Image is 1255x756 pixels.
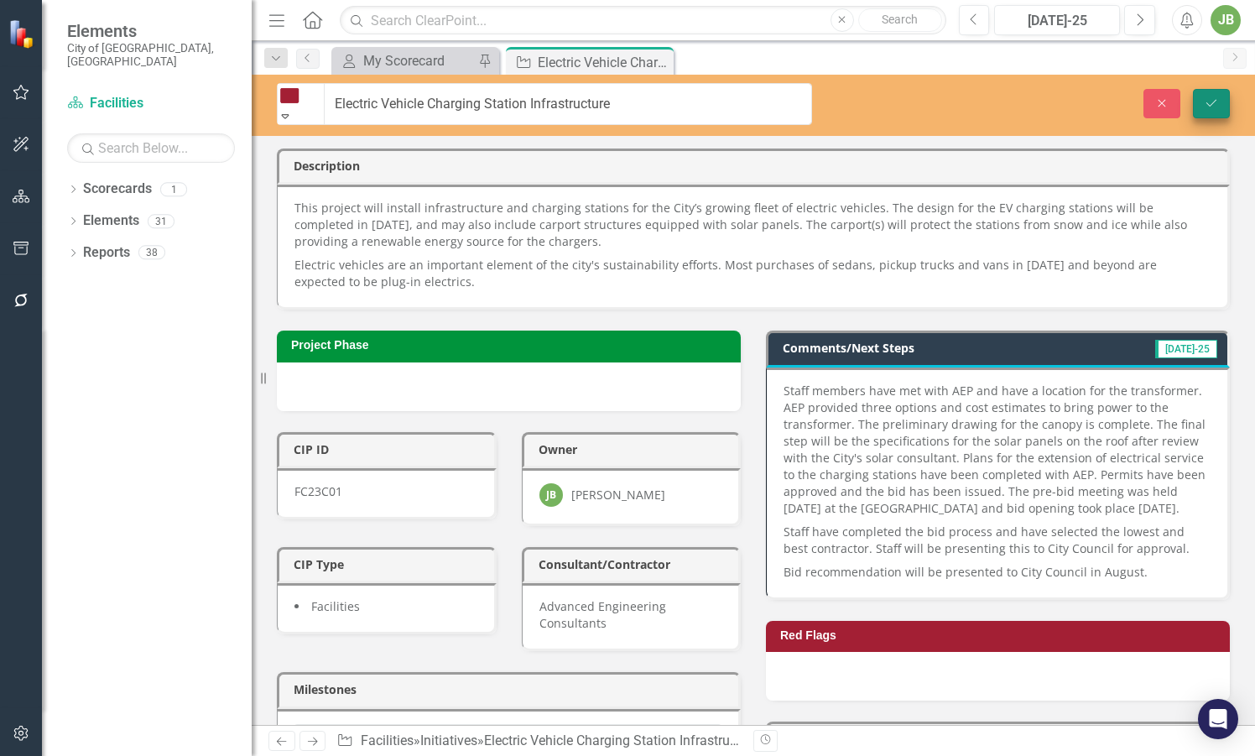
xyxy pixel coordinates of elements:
button: JB [1211,5,1241,35]
h3: Consultant/Contractor [539,558,731,571]
p: Staff have completed the bid process and have selected the lowest and best contractor. Staff will... [784,520,1211,560]
span: FC23C01 [294,483,342,499]
h3: Red Flags [780,629,1221,642]
a: Elements [83,211,139,231]
img: Off Target [279,86,299,106]
button: [DATE]-25 [994,5,1120,35]
div: » » [336,732,741,751]
span: [DATE]-25 [1155,340,1217,358]
h3: Comments/Next Steps [783,342,1076,354]
div: 31 [148,214,174,228]
span: Search [882,13,918,26]
div: [DATE]-25 [1000,11,1114,31]
span: Elements [67,21,235,41]
a: My Scorecard [336,50,474,71]
p: Staff members have met with AEP and have a location for the transformer. AEP provided three optio... [784,383,1211,520]
input: Search Below... [67,133,235,163]
input: Search ClearPoint... [340,6,945,35]
a: Initiatives [420,733,477,748]
a: Reports [83,243,130,263]
a: Facilities [67,94,235,113]
h3: CIP ID [294,443,486,456]
div: Electric Vehicle Charging Station Infrastructure [538,52,669,73]
p: Electric vehicles are an important element of the city's sustainability efforts. Most purchases o... [294,253,1211,290]
h3: Description [294,159,1219,172]
img: ClearPoint Strategy [8,19,38,49]
a: Facilities [361,733,414,748]
small: City of [GEOGRAPHIC_DATA], [GEOGRAPHIC_DATA] [67,41,235,69]
h3: Owner [539,443,731,456]
div: Electric Vehicle Charging Station Infrastructure [484,733,759,748]
div: My Scorecard [363,50,474,71]
div: 38 [138,246,165,260]
h3: Project Phase [291,339,732,352]
p: This project will install infrastructure and charging stations for the City’s growing fleet of el... [294,200,1211,253]
span: Advanced Engineering Consultants [539,598,666,631]
p: Bid recommendation will be presented to City Council in August. [784,560,1211,581]
a: Scorecards [83,180,152,199]
input: This field is required [324,83,812,125]
div: 1 [160,182,187,196]
div: [PERSON_NAME] [571,487,665,503]
button: Search [858,8,942,32]
span: Facilities [311,598,360,614]
div: Open Intercom Messenger [1198,699,1238,739]
h3: Milestones [294,683,730,696]
h3: CIP Type [294,558,486,571]
div: JB [539,483,563,507]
